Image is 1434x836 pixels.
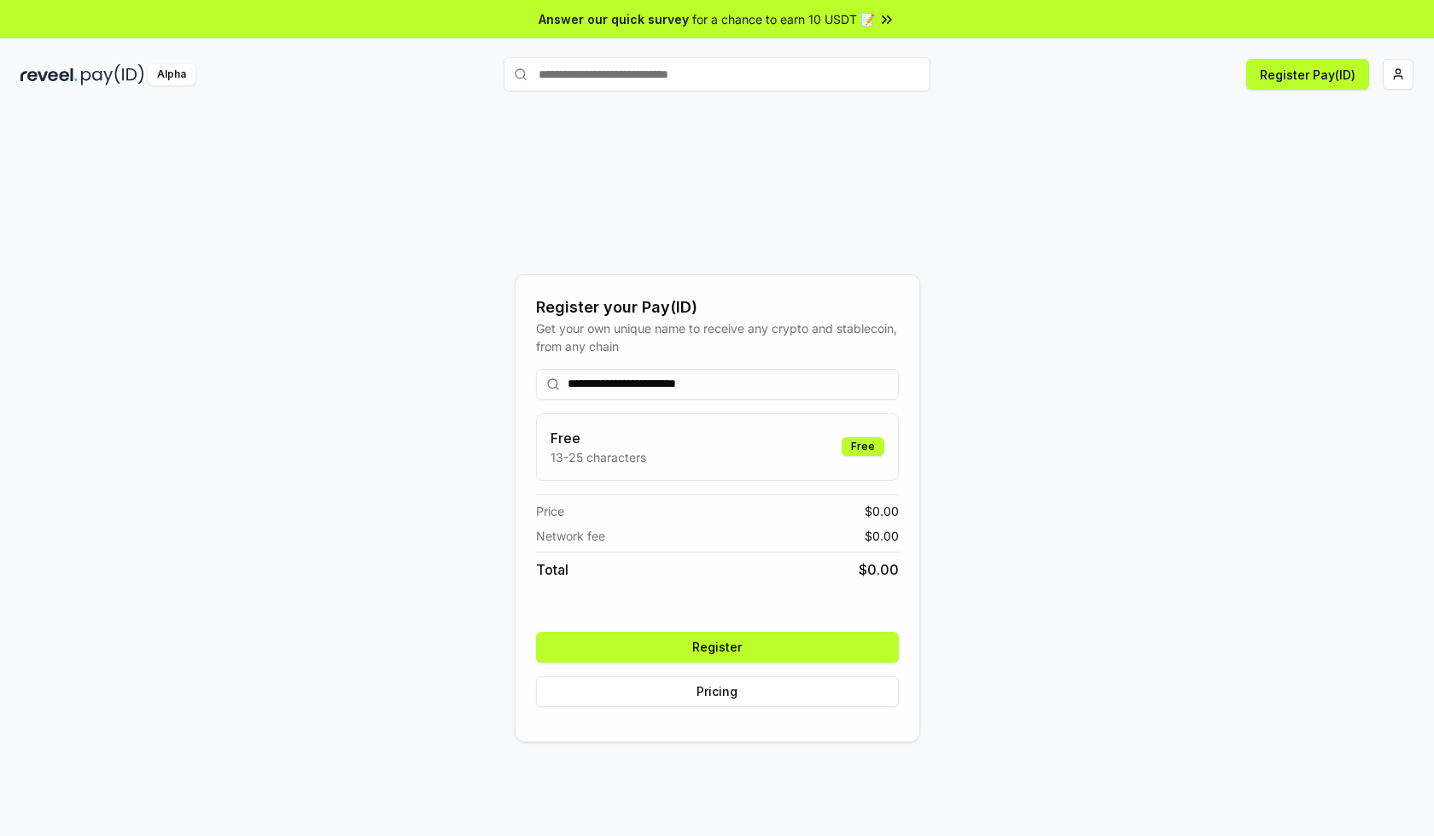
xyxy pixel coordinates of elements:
span: $ 0.00 [865,527,899,545]
span: Price [536,502,564,520]
div: Free [842,437,884,456]
button: Register [536,632,899,663]
span: Answer our quick survey [539,10,689,28]
span: $ 0.00 [859,559,899,580]
p: 13-25 characters [551,448,646,466]
span: $ 0.00 [865,502,899,520]
button: Register Pay(ID) [1246,59,1369,90]
div: Register your Pay(ID) [536,295,899,319]
h3: Free [551,428,646,448]
div: Alpha [148,64,195,85]
img: reveel_dark [20,64,78,85]
img: pay_id [81,64,144,85]
span: Network fee [536,527,605,545]
span: for a chance to earn 10 USDT 📝 [692,10,875,28]
span: Total [536,559,568,580]
div: Get your own unique name to receive any crypto and stablecoin, from any chain [536,319,899,355]
button: Pricing [536,676,899,707]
